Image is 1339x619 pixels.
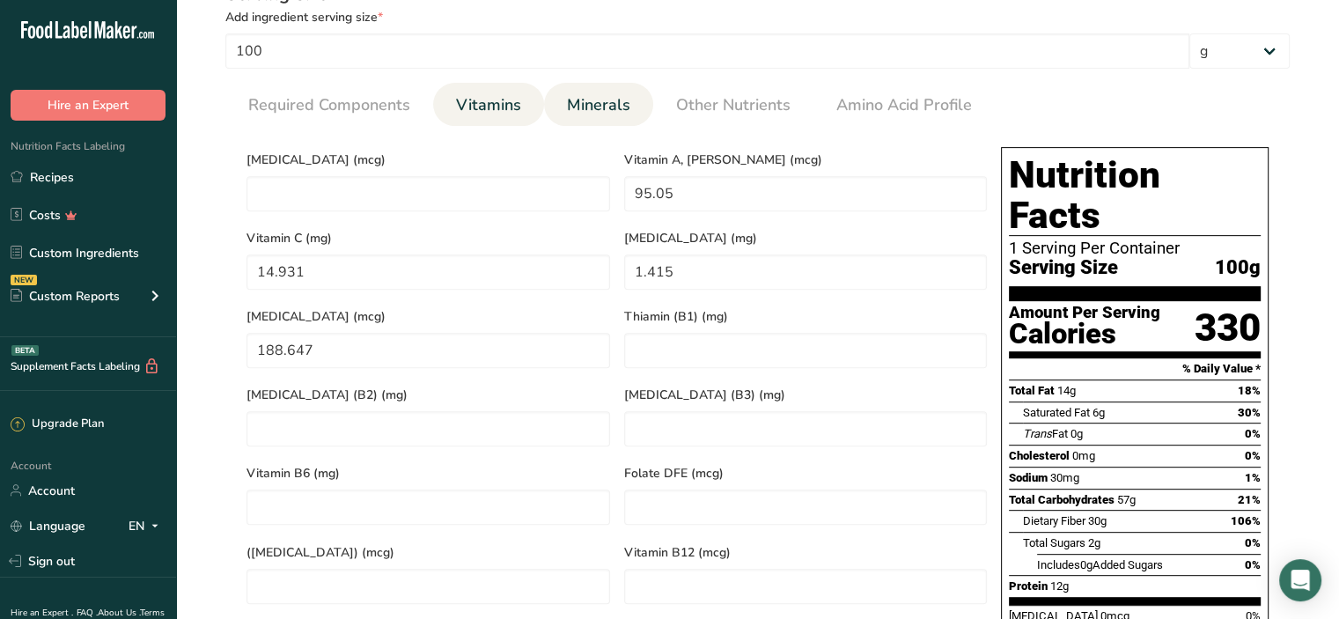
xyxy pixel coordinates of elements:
[11,275,37,285] div: NEW
[11,287,120,306] div: Custom Reports
[246,464,610,483] span: Vitamin B6 (mg)
[11,511,85,542] a: Language
[836,93,972,117] span: Amino Acid Profile
[1009,579,1048,593] span: Protein
[1088,536,1100,549] span: 2g
[624,151,988,169] span: Vitamin A, [PERSON_NAME] (mcg)
[1279,559,1321,601] div: Open Intercom Messenger
[1023,536,1085,549] span: Total Sugars
[1037,558,1163,571] span: Includes Added Sugars
[1009,239,1261,257] div: 1 Serving Per Container
[624,543,988,562] span: Vitamin B12 (mcg)
[1009,384,1055,397] span: Total Fat
[1050,471,1079,484] span: 30mg
[246,229,610,247] span: Vitamin C (mg)
[1070,427,1083,440] span: 0g
[225,33,1189,69] input: Type your serving size here
[11,90,166,121] button: Hire an Expert
[1195,305,1261,351] div: 330
[246,543,610,562] span: ([MEDICAL_DATA]) (mcg)
[1238,493,1261,506] span: 21%
[1245,536,1261,549] span: 0%
[246,386,610,404] span: [MEDICAL_DATA] (B2) (mg)
[246,151,610,169] span: [MEDICAL_DATA] (mcg)
[1080,558,1093,571] span: 0g
[1238,406,1261,419] span: 30%
[1231,514,1261,527] span: 106%
[1009,257,1118,279] span: Serving Size
[11,345,39,356] div: BETA
[456,93,521,117] span: Vitamins
[1072,449,1095,462] span: 0mg
[1009,493,1115,506] span: Total Carbohydrates
[129,515,166,536] div: EN
[1009,155,1261,236] h1: Nutrition Facts
[1023,427,1052,440] i: Trans
[1245,427,1261,440] span: 0%
[624,386,988,404] span: [MEDICAL_DATA] (B3) (mg)
[1245,449,1261,462] span: 0%
[1023,406,1090,419] span: Saturated Fat
[11,607,73,619] a: Hire an Expert .
[246,307,610,326] span: [MEDICAL_DATA] (mcg)
[676,93,791,117] span: Other Nutrients
[98,607,140,619] a: About Us .
[248,93,410,117] span: Required Components
[624,464,988,483] span: Folate DFE (mcg)
[1088,514,1107,527] span: 30g
[1093,406,1105,419] span: 6g
[624,307,988,326] span: Thiamin (B1) (mg)
[1238,384,1261,397] span: 18%
[1009,471,1048,484] span: Sodium
[1009,305,1160,321] div: Amount Per Serving
[77,607,98,619] a: FAQ .
[1009,321,1160,347] div: Calories
[567,93,630,117] span: Minerals
[1050,579,1069,593] span: 12g
[225,8,1290,26] div: Add ingredient serving size
[11,416,104,433] div: Upgrade Plan
[1215,257,1261,279] span: 100g
[1023,427,1068,440] span: Fat
[1009,449,1070,462] span: Cholesterol
[1245,471,1261,484] span: 1%
[1057,384,1076,397] span: 14g
[624,229,988,247] span: [MEDICAL_DATA] (mg)
[1117,493,1136,506] span: 57g
[1009,358,1261,380] section: % Daily Value *
[1023,514,1085,527] span: Dietary Fiber
[1245,558,1261,571] span: 0%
